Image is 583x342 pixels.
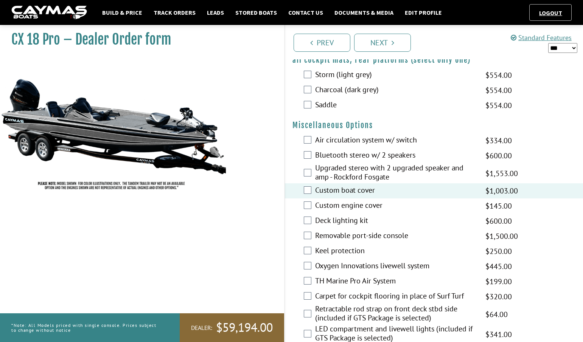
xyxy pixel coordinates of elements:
[485,309,508,320] span: $64.00
[485,185,518,197] span: $1,003.00
[485,276,512,287] span: $199.00
[292,121,576,130] h4: Miscellaneous Options
[315,85,476,96] label: Charcoal (dark grey)
[315,135,476,146] label: Air circulation system w/ switch
[315,304,476,324] label: Retractable rod strap on front deck stbd side (included if GTS Package is selected)
[485,100,512,111] span: $554.00
[315,246,476,257] label: Keel protection
[315,276,476,287] label: TH Marine Pro Air System
[485,261,512,272] span: $445.00
[150,8,199,17] a: Track Orders
[485,231,518,242] span: $1,500.00
[535,9,566,17] a: Logout
[485,329,512,340] span: $341.00
[485,168,518,179] span: $1,553.00
[315,216,476,227] label: Deck lighting kit
[232,8,281,17] a: Stored Boats
[203,8,228,17] a: Leads
[485,85,512,96] span: $554.00
[98,8,146,17] a: Build & Price
[485,246,512,257] span: $250.00
[285,8,327,17] a: Contact Us
[315,70,476,81] label: Storm (light grey)
[485,135,512,146] span: $334.00
[485,150,512,161] span: $600.00
[354,34,411,52] a: Next
[331,8,397,17] a: Documents & Media
[315,100,476,111] label: Saddle
[315,261,476,272] label: Oxygen Innovations livewell system
[315,150,476,161] label: Bluetooth stereo w/ 2 speakers
[11,31,265,48] h1: CX 18 Pro – Dealer Order form
[315,291,476,302] label: Carpet for cockpit flooring in place of Surf Turf
[315,186,476,197] label: Custom boat cover
[315,201,476,212] label: Custom engine cover
[191,324,212,332] span: Dealer:
[485,291,512,302] span: $320.00
[11,6,87,20] img: caymas-dealer-connect-2ed40d3bc7270c1d8d7ffb4b79bf05adc795679939227970def78ec6f6c03838.gif
[315,231,476,242] label: Removable port-side console
[401,8,446,17] a: Edit Profile
[485,215,512,227] span: $600.00
[180,313,284,342] a: Dealer:$59,194.00
[485,70,512,81] span: $554.00
[485,200,512,212] span: $145.00
[511,33,572,42] a: Standard Features
[294,34,350,52] a: Prev
[315,163,476,183] label: Upgraded stereo with 2 upgraded speaker and amp - Rockford Fosgate
[216,320,273,336] span: $59,194.00
[11,319,163,336] p: *Note: All Models priced with single console. Prices subject to change without notice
